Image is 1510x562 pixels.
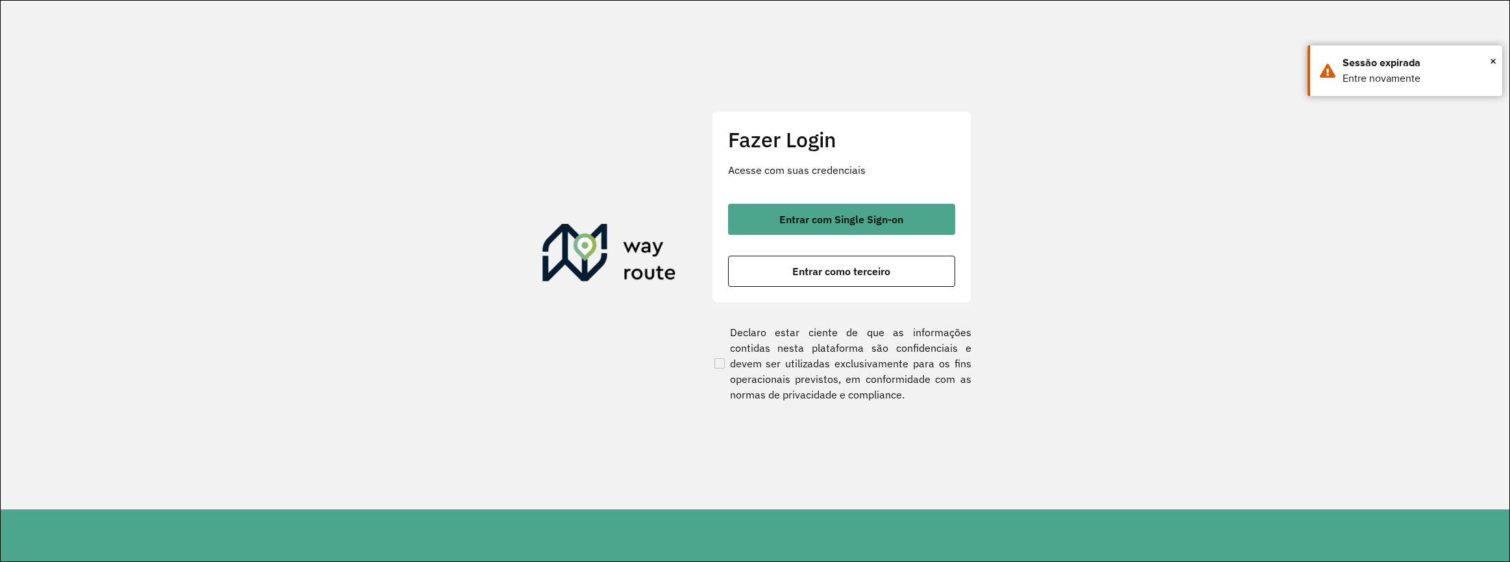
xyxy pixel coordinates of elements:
[712,324,971,402] label: Declaro estar ciente de que as informações contidas nesta plataforma são confidenciais e devem se...
[792,266,890,276] span: Entrar como terceiro
[1343,71,1492,86] div: Entre novamente
[779,214,903,225] span: Entrar com Single Sign-on
[728,256,955,287] button: button
[1490,51,1496,71] button: Close
[1343,55,1492,71] div: Sessão expirada
[728,204,955,235] button: button
[542,224,676,286] img: Roteirizador AmbevTech
[728,162,955,178] p: Acesse com suas credenciais
[1490,51,1496,71] span: ×
[728,127,955,152] h2: Fazer Login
